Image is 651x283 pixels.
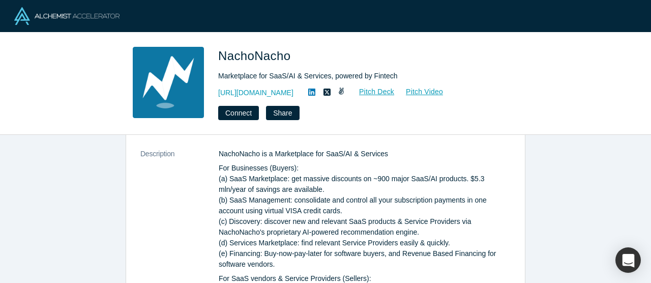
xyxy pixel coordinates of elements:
[219,149,511,159] p: NachoNacho is a Marketplace for SaaS/AI & Services
[219,163,511,270] p: For Businesses (Buyers): (a) SaaS Marketplace: get massive discounts on ~900 major SaaS/AI produc...
[348,86,395,98] a: Pitch Deck
[395,86,443,98] a: Pitch Video
[218,106,259,120] button: Connect
[266,106,299,120] button: Share
[14,7,120,25] img: Alchemist Logo
[218,49,294,63] span: NachoNacho
[218,88,293,98] a: [URL][DOMAIN_NAME]
[218,71,503,81] div: Marketplace for SaaS/AI & Services, powered by Fintech
[133,47,204,118] img: NachoNacho's Logo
